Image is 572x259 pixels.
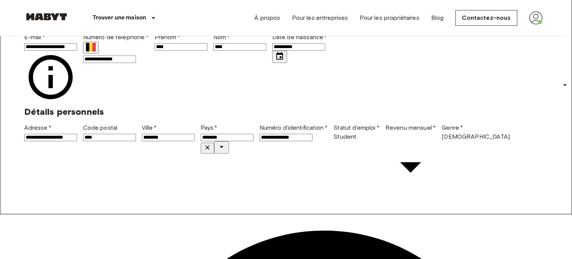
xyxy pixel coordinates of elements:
label: Adresse [24,124,51,131]
button: Select country [83,42,99,54]
div: [DEMOGRAPHIC_DATA] [442,132,510,141]
label: Pays [201,124,217,131]
a: Pour les propriétaires [360,13,419,22]
img: avatar [529,11,543,25]
div: Adresse [24,123,77,141]
div: Prénom [155,33,207,51]
div: Code postal [83,123,136,141]
label: Statut d'emploi [333,124,379,131]
label: Nom [213,34,230,41]
div: Student [333,132,379,141]
div: Ville [142,123,195,141]
label: Code postal [83,124,118,131]
div: E-mail [24,33,77,51]
button: Open [214,141,229,154]
span: Détails personnels [24,106,104,117]
img: Habyt [24,13,69,20]
svg: Assurez-vous que votre email est correct — nous vous enverrons les détails de votre réservation. [24,51,77,104]
label: Numéro d'identification [260,124,328,131]
a: Contactez-nous [455,10,517,26]
label: Revenu mensuel [385,124,436,131]
div: Nom [213,33,266,51]
label: Genre [442,124,463,131]
label: Date de naissance [272,34,327,41]
div: Numéro d'identification [260,123,328,141]
button: Choose date, selected date is May 3, 1902 [272,51,287,63]
a: Blog [431,13,444,22]
label: E-mail [24,34,45,41]
button: Clear [201,143,214,154]
label: Numéro de téléphone [83,34,149,41]
label: Ville [142,124,157,131]
p: Trouver une maison [93,13,146,22]
label: Prénom [155,34,180,41]
img: Belgium [86,43,96,51]
a: Pour les entreprises [292,13,348,22]
a: À propos [254,13,280,22]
